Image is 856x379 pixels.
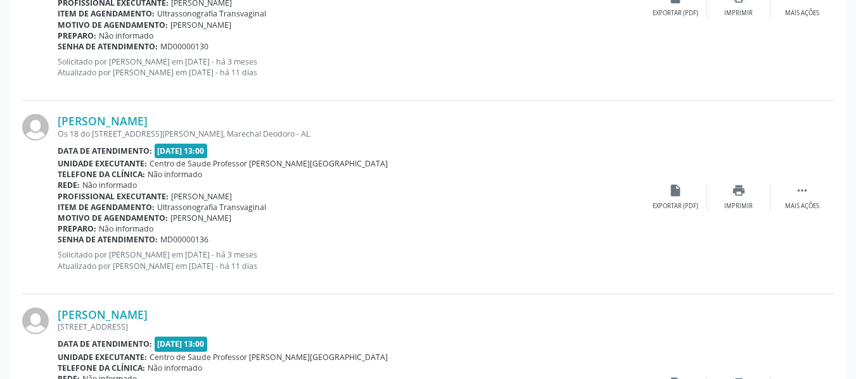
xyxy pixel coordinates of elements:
[724,202,753,211] div: Imprimir
[58,339,152,349] b: Data de atendimento:
[58,234,158,245] b: Senha de atendimento:
[58,114,148,128] a: [PERSON_NAME]
[22,308,49,334] img: img
[148,169,202,180] span: Não informado
[58,158,147,169] b: Unidade executante:
[150,352,388,363] span: Centro de Saude Professor [PERSON_NAME][GEOGRAPHIC_DATA]
[170,20,231,30] span: [PERSON_NAME]
[58,202,155,213] b: Item de agendamento:
[171,191,232,202] span: [PERSON_NAME]
[653,202,698,211] div: Exportar (PDF)
[58,128,644,139] div: Os 18 do [STREET_ADDRESS][PERSON_NAME], Marechal Deodoro - AL
[99,223,153,234] span: Não informado
[157,202,266,213] span: Ultrassonografia Transvaginal
[58,41,158,52] b: Senha de atendimento:
[785,9,819,18] div: Mais ações
[58,191,169,202] b: Profissional executante:
[58,213,168,223] b: Motivo de agendamento:
[58,30,96,41] b: Preparo:
[58,321,644,332] div: [STREET_ADDRESS]
[653,9,698,18] div: Exportar (PDF)
[732,183,746,197] i: print
[795,183,809,197] i: 
[785,202,819,211] div: Mais ações
[668,183,682,197] i: insert_drive_file
[58,249,644,271] p: Solicitado por [PERSON_NAME] em [DATE] - há 3 meses Atualizado por [PERSON_NAME] em [DATE] - há 1...
[58,363,145,373] b: Telefone da clínica:
[157,8,266,19] span: Ultrassonografia Transvaginal
[58,352,147,363] b: Unidade executante:
[150,158,388,169] span: Centro de Saude Professor [PERSON_NAME][GEOGRAPHIC_DATA]
[724,9,753,18] div: Imprimir
[170,213,231,223] span: [PERSON_NAME]
[22,114,49,140] img: img
[148,363,202,373] span: Não informado
[155,144,208,158] span: [DATE] 13:00
[155,337,208,351] span: [DATE] 13:00
[58,146,152,156] b: Data de atendimento:
[160,41,208,52] span: MD00000130
[58,308,148,321] a: [PERSON_NAME]
[58,20,168,30] b: Motivo de agendamento:
[58,8,155,19] b: Item de agendamento:
[160,234,208,245] span: MD00000136
[58,56,644,78] p: Solicitado por [PERSON_NAME] em [DATE] - há 3 meses Atualizado por [PERSON_NAME] em [DATE] - há 1...
[99,30,153,41] span: Não informado
[58,169,145,180] b: Telefone da clínica:
[58,180,80,190] b: Rede:
[82,180,137,190] span: Não informado
[58,223,96,234] b: Preparo:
